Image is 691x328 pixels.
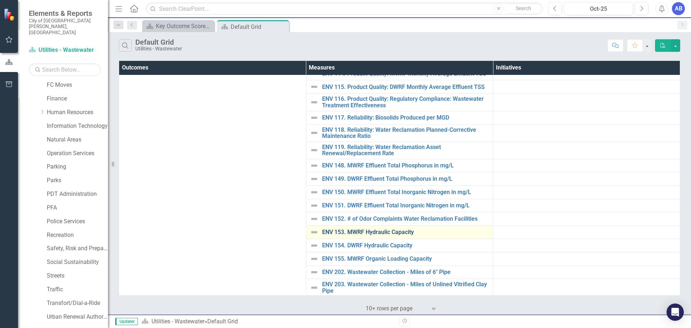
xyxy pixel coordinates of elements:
a: Urban Renewal Authority [47,313,108,321]
input: Search ClearPoint... [146,3,543,15]
a: Operation Services [47,149,108,158]
img: Not Defined [310,161,319,170]
img: Not Defined [310,188,319,197]
a: Streets [47,272,108,280]
td: Double-Click to Edit Right Click for Context Menu [306,94,493,111]
a: Safety, Risk and Preparedness [47,244,108,253]
button: Search [505,4,541,14]
a: Natural Areas [47,136,108,144]
a: Finance [47,95,108,103]
td: Double-Click to Edit Right Click for Context Menu [306,159,493,172]
td: Double-Click to Edit Right Click for Context Menu [306,239,493,252]
a: ENV 116. Product Quality: Regulatory Compliance: Wastewater Treatment Effectiveness [322,96,489,108]
img: Not Defined [310,255,319,263]
a: ENV 148. MWRF Effluent Total Phosphorus in mg/L [322,162,489,169]
td: Double-Click to Edit Right Click for Context Menu [306,111,493,124]
a: ENV 150. MWRF Effluent Total Inorganic Nitrogen in mg/L [322,189,489,196]
a: Key Outcome Scorecard [144,22,212,31]
img: Not Defined [310,146,319,154]
div: Default Grid [207,318,238,325]
img: Not Defined [310,283,319,292]
td: Double-Click to Edit Right Click for Context Menu [306,225,493,239]
img: Not Defined [310,268,319,277]
a: Utilities - Wastewater [152,318,204,325]
a: ENV 202. Wastewater Collection - Miles of 6" Pipe [322,269,489,275]
a: ENV 118. Reliability: Water Reclamation Planned-Corrective Maintenance Ratio [322,127,489,139]
td: Double-Click to Edit Right Click for Context Menu [306,80,493,94]
td: Double-Click to Edit Right Click for Context Menu [306,212,493,225]
a: Social Sustainability [47,258,108,266]
a: Recreation [47,231,108,239]
a: ENV 155. MWRF Organic Loading Capacity [322,256,489,262]
a: ENV 117. Reliability: Biosolids Produced per MGD [322,114,489,121]
div: Open Intercom Messenger [667,304,684,321]
a: Parks [47,176,108,185]
img: Not Defined [310,228,319,237]
div: Utilities - Wastewater [135,46,182,51]
button: AB [672,2,685,15]
td: Double-Click to Edit Right Click for Context Menu [306,252,493,265]
a: Transfort/Dial-a-Ride [47,299,108,307]
input: Search Below... [29,63,101,76]
span: Search [516,5,531,11]
td: Double-Click to Edit Right Click for Context Menu [306,199,493,212]
div: Default Grid [135,38,182,46]
a: Information Technology [47,122,108,130]
a: PDT Administration [47,190,108,198]
a: ENV 154. DWRF Hydraulic Capacity [322,242,489,249]
div: Default Grid [231,22,287,31]
img: Not Defined [310,175,319,183]
td: Double-Click to Edit Right Click for Context Menu [306,279,493,296]
a: Utilities - Wastewater [29,46,101,54]
a: ENV 114. Product Quality: MWRF Monthly Average Effluent TSS [322,71,489,77]
a: Traffic [47,286,108,294]
a: ENV 115. Product Quality: DWRF Monthly Average Effluent TSS [322,84,489,90]
a: ENV 149. DWRF Effluent Total Phosphorus in mg/L [322,176,489,182]
td: Double-Click to Edit Right Click for Context Menu [306,172,493,185]
img: Not Defined [310,113,319,122]
img: Not Defined [310,215,319,223]
td: Double-Click to Edit Right Click for Context Menu [306,141,493,159]
div: Key Outcome Scorecard [156,22,212,31]
img: Not Defined [310,241,319,250]
span: Elements & Reports [29,9,101,18]
td: Double-Click to Edit Right Click for Context Menu [306,185,493,199]
a: FC Moves [47,81,108,89]
td: Double-Click to Edit Right Click for Context Menu [306,124,493,141]
span: Updater [115,318,138,325]
img: Not Defined [310,98,319,107]
a: ENV 153. MWRF Hydraulic Capacity [322,229,489,235]
a: ENV 119. Reliability: Water Reclamation Asset Renewal/Replacement Rate [322,144,489,157]
img: ClearPoint Strategy [4,8,16,21]
a: Parking [47,163,108,171]
a: Police Services [47,217,108,226]
img: Not Defined [310,82,319,91]
img: Not Defined [310,129,319,137]
a: Human Resources [47,108,108,117]
button: Oct-25 [564,2,633,15]
td: Double-Click to Edit Right Click for Context Menu [306,265,493,279]
a: ENV 152. # of Odor Complaints Water Reclamation Facilities [322,216,489,222]
a: PFA [47,204,108,212]
div: » [141,318,394,326]
img: Not Defined [310,201,319,210]
small: City of [GEOGRAPHIC_DATA][PERSON_NAME], [GEOGRAPHIC_DATA] [29,18,101,35]
a: ENV 203. Wastewater Collection - Miles of Unlined Vitrified Clay Pipe [322,281,489,294]
a: ENV 151. DWRF Effluent Total Inorganic Nitrogen in mg/L [322,202,489,209]
div: Oct-25 [566,5,631,13]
